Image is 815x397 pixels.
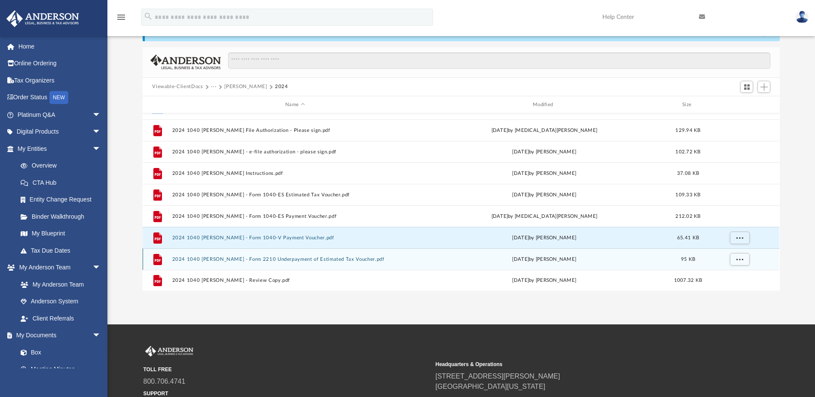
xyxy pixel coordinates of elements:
[676,214,701,219] span: 212.02 KB
[740,81,753,93] button: Switch to Grid View
[172,192,418,198] button: 2024 1040 [PERSON_NAME] - Form 1040-ES Estimated Tax Voucher.pdf
[6,72,114,89] a: Tax Organizers
[676,150,701,154] span: 102.72 KB
[143,366,430,373] small: TOLL FREE
[513,278,529,283] span: [DATE]
[681,257,695,262] span: 95 KB
[677,171,699,176] span: 37.08 KB
[12,191,114,208] a: Entity Change Request
[172,214,418,219] button: 2024 1040 [PERSON_NAME] - Form 1040-ES Payment Voucher.pdf
[513,257,529,262] span: [DATE]
[12,276,105,293] a: My Anderson Team
[275,83,288,91] button: 2024
[92,123,110,141] span: arrow_drop_down
[676,192,701,197] span: 109.33 KB
[12,293,110,310] a: Anderson System
[730,253,750,266] button: More options
[674,278,702,283] span: 1007.32 KB
[143,378,186,385] a: 800.706.4741
[436,383,546,390] a: [GEOGRAPHIC_DATA][US_STATE]
[4,10,82,27] img: Anderson Advisors Platinum Portal
[12,310,110,327] a: Client Referrals
[12,242,114,259] a: Tax Due Dates
[12,157,114,174] a: Overview
[709,101,769,109] div: id
[6,38,114,55] a: Home
[421,101,667,109] div: Modified
[436,373,560,380] a: [STREET_ADDRESS][PERSON_NAME]
[172,278,418,284] button: 2024 1040 [PERSON_NAME] - Review Copy.pdf
[143,12,153,21] i: search
[671,101,705,109] div: Size
[92,259,110,277] span: arrow_drop_down
[12,208,114,225] a: Binder Walkthrough
[421,191,667,199] div: by [PERSON_NAME]
[6,89,114,107] a: Order StatusNEW
[6,55,114,72] a: Online Ordering
[513,171,529,176] span: [DATE]
[172,149,418,155] button: 2024 1040 [PERSON_NAME] - e-file authorization - please sign.pdf
[12,174,114,191] a: CTA Hub
[421,127,667,134] div: [DATE] by [MEDICAL_DATA][PERSON_NAME]
[228,52,770,69] input: Search files and folders
[6,140,114,157] a: My Entitiesarrow_drop_down
[152,83,203,91] button: Viewable-ClientDocs
[513,235,529,240] span: [DATE]
[172,171,418,176] button: 2024 1040 [PERSON_NAME] Instructions.pdf
[730,232,750,244] button: More options
[12,225,110,242] a: My Blueprint
[796,11,809,23] img: User Pic
[421,170,667,177] div: by [PERSON_NAME]
[676,128,701,133] span: 129.94 KB
[92,327,110,345] span: arrow_drop_down
[513,192,529,197] span: [DATE]
[172,235,418,241] button: 2024 1040 [PERSON_NAME] - Form 1040-V Payment Voucher.pdf
[143,346,195,357] img: Anderson Advisors Platinum Portal
[757,81,770,93] button: Add
[6,259,110,276] a: My Anderson Teamarrow_drop_down
[12,361,110,378] a: Meeting Minutes
[92,106,110,124] span: arrow_drop_down
[421,234,667,242] div: by [PERSON_NAME]
[421,148,667,156] div: by [PERSON_NAME]
[513,150,529,154] span: [DATE]
[49,91,68,104] div: NEW
[677,235,699,240] span: 65.41 KB
[172,257,418,262] button: 2024 1040 [PERSON_NAME] - Form 2210 Underpayment of Estimated Tax Voucher.pdf
[116,16,126,22] a: menu
[211,83,217,91] button: ···
[421,256,667,263] div: by [PERSON_NAME]
[436,360,722,368] small: Headquarters & Operations
[172,101,418,109] div: Name
[6,123,114,140] a: Digital Productsarrow_drop_down
[143,113,779,291] div: grid
[6,327,110,344] a: My Documentsarrow_drop_down
[147,101,168,109] div: id
[421,277,667,285] div: by [PERSON_NAME]
[172,128,418,133] button: 2024 1040 [PERSON_NAME] File Authorization - Please sign.pdf
[6,106,114,123] a: Platinum Q&Aarrow_drop_down
[92,140,110,158] span: arrow_drop_down
[12,344,105,361] a: Box
[224,83,267,91] button: [PERSON_NAME]
[421,213,667,220] div: [DATE] by [MEDICAL_DATA][PERSON_NAME]
[116,12,126,22] i: menu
